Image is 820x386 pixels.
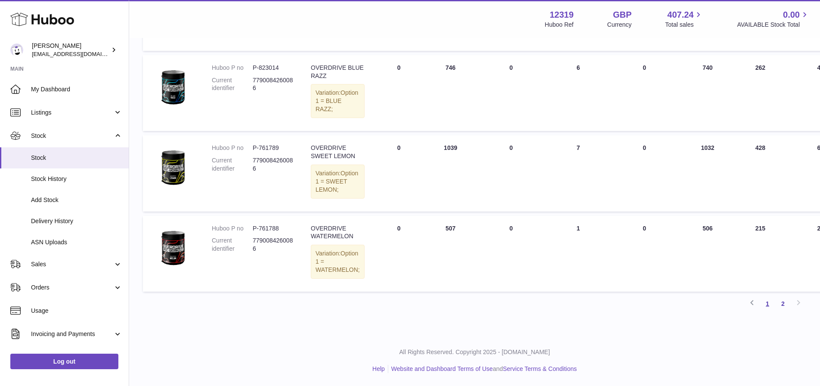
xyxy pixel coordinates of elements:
[477,55,546,131] td: 0
[546,135,610,211] td: 7
[643,64,646,71] span: 0
[152,224,195,272] img: product image
[212,76,253,93] dt: Current identifier
[152,144,195,191] img: product image
[737,55,784,131] td: 262
[31,217,122,225] span: Delivery History
[316,170,358,193] span: Option 1 = SWEET LEMON;
[477,135,546,211] td: 0
[212,224,253,233] dt: Huboo P no
[678,135,737,211] td: 1032
[372,365,385,372] a: Help
[31,154,122,162] span: Stock
[253,156,294,173] dd: 7790084260086
[477,216,546,292] td: 0
[737,9,810,29] a: 0.00 AVAILABLE Stock Total
[425,55,477,131] td: 746
[425,216,477,292] td: 507
[10,354,118,369] a: Log out
[31,260,113,268] span: Sales
[253,237,294,253] dd: 7790084260086
[10,44,23,56] img: davidolesinski1@gmail.com
[311,64,365,80] div: OVERDRIVE BLUE RAZZ
[32,42,109,58] div: [PERSON_NAME]
[316,250,360,273] span: Option 1 = WATERMELON;
[31,196,122,204] span: Add Stock
[503,365,577,372] a: Service Terms & Conditions
[737,216,784,292] td: 215
[311,144,365,160] div: OVERDRIVE SWEET LEMON
[550,9,574,21] strong: 12319
[391,365,493,372] a: Website and Dashboard Terms of Use
[737,21,810,29] span: AVAILABLE Stock Total
[31,330,113,338] span: Invoicing and Payments
[31,109,113,117] span: Listings
[136,348,813,356] p: All Rights Reserved. Copyright 2025 - [DOMAIN_NAME]
[31,283,113,292] span: Orders
[545,21,574,29] div: Huboo Ref
[212,237,253,253] dt: Current identifier
[31,85,122,93] span: My Dashboard
[546,216,610,292] td: 1
[311,84,365,118] div: Variation:
[212,64,253,72] dt: Huboo P no
[253,64,294,72] dd: P-823014
[253,144,294,152] dd: P-761789
[32,50,127,57] span: [EMAIL_ADDRESS][DOMAIN_NAME]
[311,165,365,199] div: Variation:
[373,135,425,211] td: 0
[388,365,577,373] li: and
[643,225,646,232] span: 0
[31,307,122,315] span: Usage
[311,224,365,241] div: OVERDRIVE WATERMELON
[546,55,610,131] td: 6
[31,175,122,183] span: Stock History
[373,216,425,292] td: 0
[667,9,693,21] span: 407.24
[316,89,358,112] span: Option 1 = BLUE RAZZ;
[760,296,775,311] a: 1
[373,55,425,131] td: 0
[607,21,632,29] div: Currency
[665,9,703,29] a: 407.24 Total sales
[737,135,784,211] td: 428
[212,156,253,173] dt: Current identifier
[253,76,294,93] dd: 7790084260086
[643,144,646,151] span: 0
[783,9,800,21] span: 0.00
[31,238,122,246] span: ASN Uploads
[152,64,195,111] img: product image
[31,132,113,140] span: Stock
[311,245,365,279] div: Variation:
[212,144,253,152] dt: Huboo P no
[775,296,791,311] a: 2
[613,9,631,21] strong: GBP
[678,216,737,292] td: 506
[425,135,477,211] td: 1039
[665,21,703,29] span: Total sales
[253,224,294,233] dd: P-761788
[678,55,737,131] td: 740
